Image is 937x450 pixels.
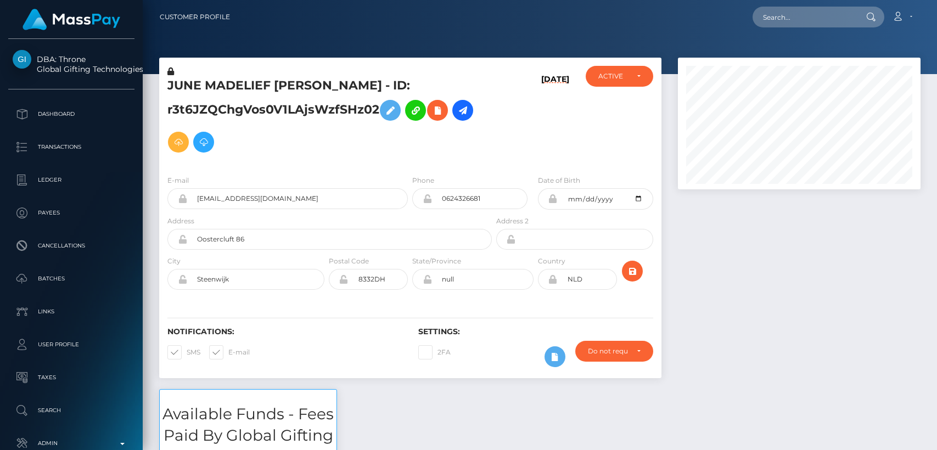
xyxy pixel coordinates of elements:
[8,364,134,391] a: Taxes
[13,369,130,386] p: Taxes
[8,232,134,260] a: Cancellations
[13,139,130,155] p: Transactions
[13,50,31,69] img: Global Gifting Technologies Inc
[13,106,130,122] p: Dashboard
[8,397,134,424] a: Search
[8,331,134,358] a: User Profile
[418,345,451,359] label: 2FA
[575,341,653,362] button: Do not require
[160,5,230,29] a: Customer Profile
[753,7,856,27] input: Search...
[167,216,194,226] label: Address
[586,66,653,87] button: ACTIVE
[452,100,473,121] a: Initiate Payout
[418,327,653,336] h6: Settings:
[8,100,134,128] a: Dashboard
[412,176,434,185] label: Phone
[8,166,134,194] a: Ledger
[8,265,134,292] a: Batches
[13,271,130,287] p: Batches
[23,9,120,30] img: MassPay Logo
[496,216,529,226] label: Address 2
[13,336,130,353] p: User Profile
[538,256,565,266] label: Country
[588,347,627,356] div: Do not require
[209,345,250,359] label: E-mail
[13,402,130,419] p: Search
[167,77,486,158] h5: JUNE MADELIEF [PERSON_NAME] - ID: r3t6JZQChgVos0V1LAjsWzfSHz02
[412,256,461,266] label: State/Province
[8,298,134,325] a: Links
[329,256,369,266] label: Postal Code
[13,238,130,254] p: Cancellations
[167,256,181,266] label: City
[13,303,130,320] p: Links
[167,176,189,185] label: E-mail
[13,172,130,188] p: Ledger
[538,176,580,185] label: Date of Birth
[167,345,200,359] label: SMS
[541,75,569,162] h6: [DATE]
[13,205,130,221] p: Payees
[8,133,134,161] a: Transactions
[8,54,134,74] span: DBA: Throne Global Gifting Technologies Inc
[8,199,134,227] a: Payees
[167,327,402,336] h6: Notifications:
[598,72,627,81] div: ACTIVE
